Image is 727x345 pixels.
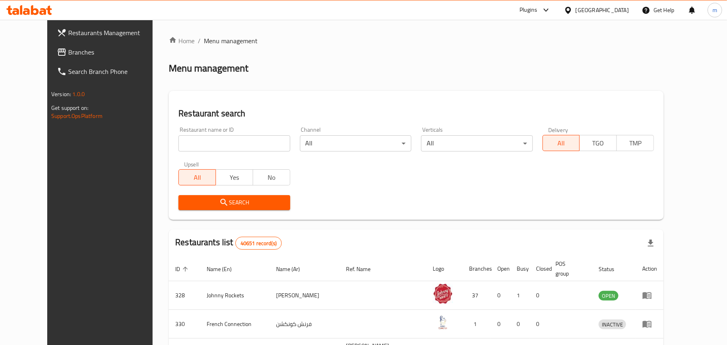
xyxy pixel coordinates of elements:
span: Ref. Name [346,264,381,274]
span: Menu management [204,36,258,46]
h2: Menu management [169,62,248,75]
span: Name (Ar) [276,264,310,274]
img: French Connection [433,312,453,332]
th: Branches [463,257,491,281]
th: Busy [510,257,530,281]
span: Branches [68,47,162,57]
button: All [178,169,216,185]
td: 0 [510,310,530,339]
a: Restaurants Management [50,23,169,42]
td: 0 [491,281,510,310]
div: [GEOGRAPHIC_DATA] [576,6,629,15]
span: 40651 record(s) [236,240,281,247]
div: Menu [642,319,657,329]
button: TMP [616,135,654,151]
span: Search Branch Phone [68,67,162,76]
td: 1 [510,281,530,310]
label: Upsell [184,161,199,167]
td: 0 [530,281,549,310]
span: ID [175,264,191,274]
span: 1.0.0 [72,89,85,99]
span: Name (En) [207,264,242,274]
span: All [182,172,213,183]
div: All [421,135,532,151]
span: Status [599,264,625,274]
th: Action [636,257,664,281]
span: Restaurants Management [68,28,162,38]
th: Open [491,257,510,281]
span: Search [185,198,283,208]
h2: Restaurant search [178,107,654,120]
button: Yes [216,169,253,185]
img: Johnny Rockets [433,284,453,304]
div: All [300,135,411,151]
a: Search Branch Phone [50,62,169,81]
a: Support.OpsPlatform [51,111,103,121]
div: INACTIVE [599,320,626,329]
li: / [198,36,201,46]
span: No [256,172,287,183]
a: Branches [50,42,169,62]
span: POS group [555,259,582,278]
td: 328 [169,281,200,310]
td: French Connection [200,310,270,339]
div: Export file [641,234,660,253]
td: 1 [463,310,491,339]
td: فرنش كونكشن [270,310,340,339]
button: TGO [579,135,617,151]
div: Total records count [235,237,282,250]
span: INACTIVE [599,320,626,329]
div: Plugins [520,5,537,15]
span: OPEN [599,291,618,301]
a: Home [169,36,195,46]
th: Logo [426,257,463,281]
td: 37 [463,281,491,310]
td: 0 [530,310,549,339]
button: Search [178,195,290,210]
button: No [253,169,290,185]
span: Version: [51,89,71,99]
div: Menu [642,290,657,300]
span: TGO [583,137,614,149]
span: All [546,137,577,149]
input: Search for restaurant name or ID.. [178,135,290,151]
td: 0 [491,310,510,339]
label: Delivery [548,127,568,133]
td: [PERSON_NAME] [270,281,340,310]
span: TMP [620,137,651,149]
nav: breadcrumb [169,36,664,46]
th: Closed [530,257,549,281]
span: Yes [219,172,250,183]
span: m [712,6,717,15]
button: All [543,135,580,151]
td: 330 [169,310,200,339]
span: Get support on: [51,103,88,113]
td: Johnny Rockets [200,281,270,310]
h2: Restaurants list [175,236,282,250]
